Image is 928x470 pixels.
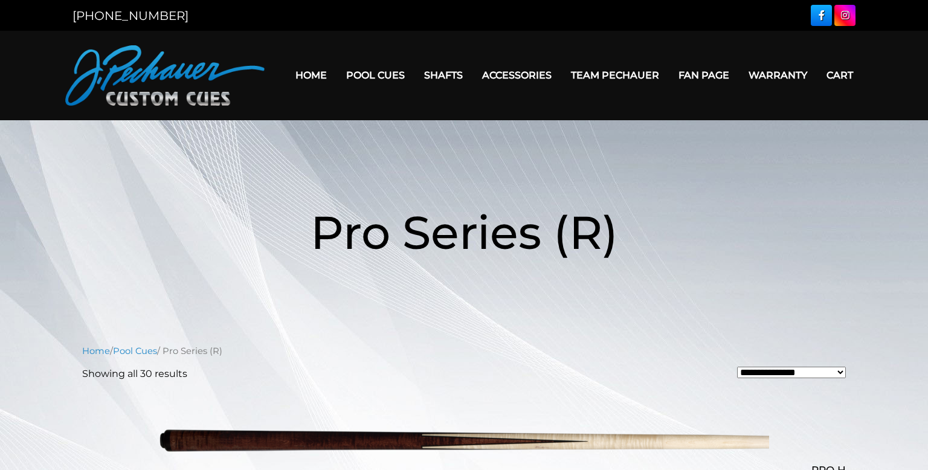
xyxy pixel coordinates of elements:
[82,346,110,356] a: Home
[82,344,846,358] nav: Breadcrumb
[739,60,817,91] a: Warranty
[311,204,618,260] span: Pro Series (R)
[817,60,863,91] a: Cart
[286,60,337,91] a: Home
[337,60,414,91] a: Pool Cues
[72,8,188,23] a: [PHONE_NUMBER]
[82,367,187,381] p: Showing all 30 results
[561,60,669,91] a: Team Pechauer
[65,45,265,106] img: Pechauer Custom Cues
[737,367,846,378] select: Shop order
[472,60,561,91] a: Accessories
[414,60,472,91] a: Shafts
[669,60,739,91] a: Fan Page
[113,346,157,356] a: Pool Cues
